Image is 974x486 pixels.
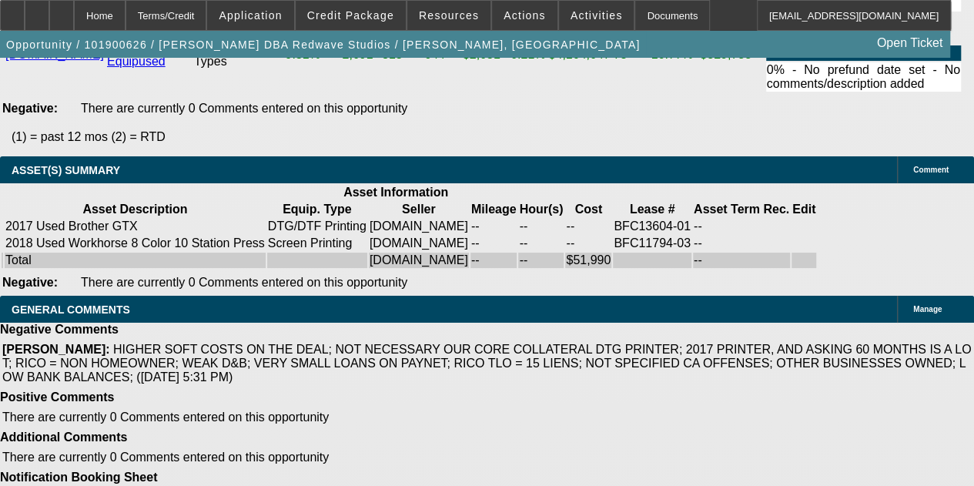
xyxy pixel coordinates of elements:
[792,202,816,217] th: Edit
[2,343,971,384] span: HIGHER SOFT COSTS ON THE DEAL; NOT NECESSARY OUR CORE COLLATERAL DTG PRINTER; 2017 PRINTER, AND A...
[575,203,603,216] b: Cost
[343,186,448,199] b: Asset Information
[369,219,469,234] td: [DOMAIN_NAME]
[565,219,611,234] td: --
[518,236,564,251] td: --
[267,219,367,234] td: DTG/DTF Printing
[419,9,479,22] span: Resources
[2,343,110,356] b: [PERSON_NAME]:
[12,303,130,316] span: GENERAL COMMENTS
[519,203,563,216] b: Hour(s)
[402,203,436,216] b: Seller
[2,451,329,464] span: There are currently 0 Comments entered on this opportunity
[81,276,407,289] span: There are currently 0 Comments entered on this opportunity
[913,166,949,174] span: Comment
[267,236,367,251] td: Screen Printing
[693,219,790,234] td: --
[82,203,187,216] b: Asset Description
[470,236,517,251] td: --
[693,202,790,217] th: Asset Term Recommendation
[766,62,961,92] td: 0% - No prefund date set - No comments/description added
[2,411,329,424] span: There are currently 0 Comments entered on this opportunity
[307,9,394,22] span: Credit Package
[614,220,691,233] span: BFC13604-01
[470,253,517,268] td: --
[871,30,949,56] a: Open Ticket
[207,1,293,30] button: Application
[5,220,265,233] div: 2017 Used Brother GTX
[492,1,557,30] button: Actions
[470,219,517,234] td: --
[518,219,564,234] td: --
[369,236,469,251] td: [DOMAIN_NAME]
[81,102,407,115] span: There are currently 0 Comments entered on this opportunity
[694,203,789,216] b: Asset Term Rec.
[630,203,675,216] b: Lease #
[267,202,367,217] th: Equip. Type
[693,253,790,268] td: --
[565,236,611,251] td: --
[12,164,120,176] span: ASSET(S) SUMMARY
[407,1,490,30] button: Resources
[2,276,58,289] b: Negative:
[559,1,634,30] button: Activities
[471,203,517,216] b: Mileage
[219,9,282,22] span: Application
[913,305,942,313] span: Manage
[6,39,640,51] span: Opportunity / 101900626 / [PERSON_NAME] DBA Redwave Studios / [PERSON_NAME], [GEOGRAPHIC_DATA]
[518,253,564,268] td: --
[12,130,974,144] p: (1) = past 12 mos (2) = RTD
[5,253,265,267] div: Total
[369,253,469,268] td: [DOMAIN_NAME]
[565,253,611,268] td: $51,990
[571,9,623,22] span: Activities
[693,236,790,251] td: --
[504,9,546,22] span: Actions
[614,236,691,250] span: BFC11794-03
[2,102,58,115] b: Negative:
[5,236,265,250] div: 2018 Used Workhorse 8 Color 10 Station Press
[296,1,406,30] button: Credit Package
